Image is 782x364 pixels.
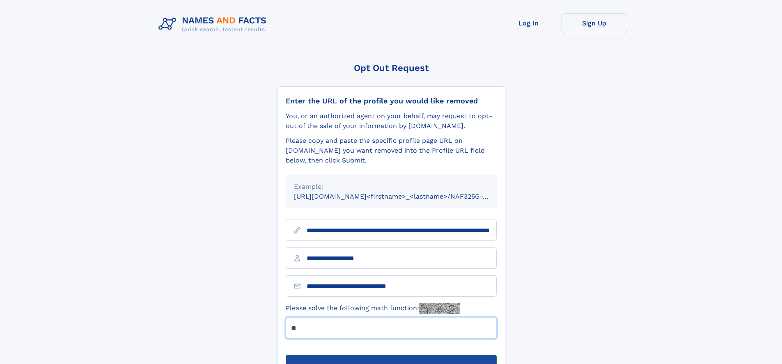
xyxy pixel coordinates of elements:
[294,192,512,200] small: [URL][DOMAIN_NAME]<firstname>_<lastname>/NAF325G-xxxxxxxx
[496,13,562,33] a: Log In
[286,136,497,165] div: Please copy and paste the specific profile page URL on [DOMAIN_NAME] you want removed into the Pr...
[286,111,497,131] div: You, or an authorized agent on your behalf, may request to opt-out of the sale of your informatio...
[562,13,627,33] a: Sign Up
[286,96,497,105] div: Enter the URL of the profile you would like removed
[286,303,460,314] label: Please solve the following math function:
[277,63,505,73] div: Opt Out Request
[294,182,488,192] div: Example:
[155,13,273,35] img: Logo Names and Facts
